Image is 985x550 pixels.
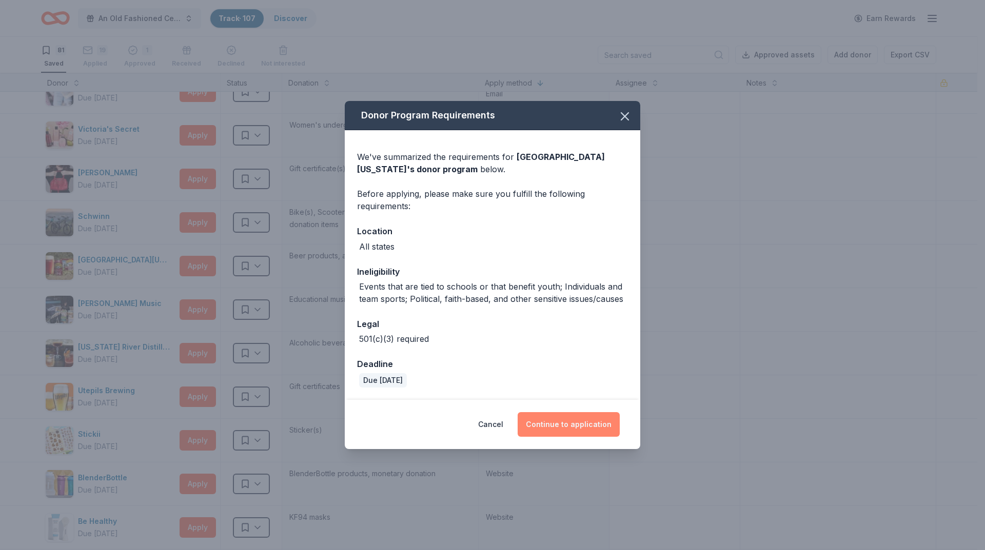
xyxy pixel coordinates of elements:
[478,412,503,437] button: Cancel
[518,412,620,437] button: Continue to application
[357,357,628,371] div: Deadline
[359,333,429,345] div: 501(c)(3) required
[357,317,628,331] div: Legal
[357,151,628,175] div: We've summarized the requirements for below.
[357,265,628,278] div: Ineligibility
[345,101,640,130] div: Donor Program Requirements
[359,373,407,388] div: Due [DATE]
[359,240,395,253] div: All states
[359,280,628,305] div: Events that are tied to schools or that benefit youth; Individuals and team sports; Political, fa...
[357,188,628,212] div: Before applying, please make sure you fulfill the following requirements:
[357,225,628,238] div: Location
